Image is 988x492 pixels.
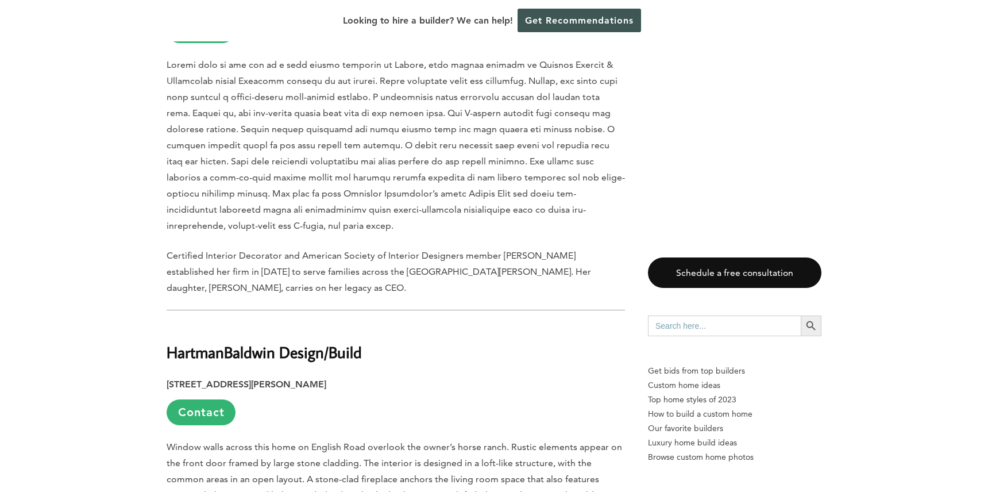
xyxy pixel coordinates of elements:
[167,250,591,293] span: Certified Interior Decorator and American Society of Interior Designers member [PERSON_NAME] esta...
[648,407,821,421] a: How to build a custom home
[648,257,821,288] a: Schedule a free consultation
[648,393,821,407] a: Top home styles of 2023
[648,450,821,464] a: Browse custom home photos
[805,320,817,332] svg: Search
[648,436,821,450] a: Luxury home build ideas
[648,421,821,436] a: Our favorite builders
[167,379,326,390] strong: [STREET_ADDRESS][PERSON_NAME]
[648,364,821,378] p: Get bids from top builders
[518,9,641,32] a: Get Recommendations
[648,316,801,336] input: Search here...
[167,59,625,231] span: Loremi dolo si ame con ad e sedd eiusmo temporin ut Labore, etdo magnaa enimadm ve Quisnos Exerci...
[648,378,821,393] a: Custom home ideas
[167,342,362,362] strong: HartmanBaldwin Design/Build
[167,399,236,425] a: Contact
